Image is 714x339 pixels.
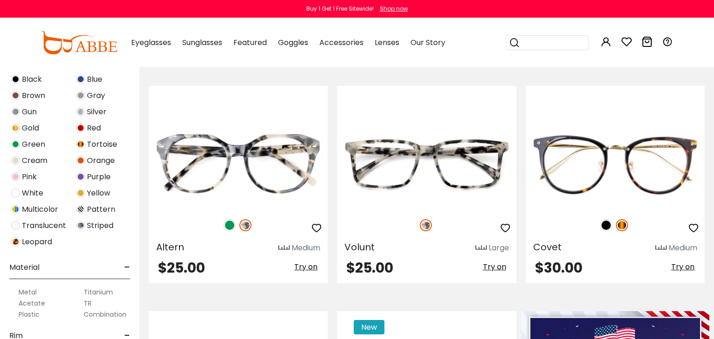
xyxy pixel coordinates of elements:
[224,219,236,231] img: Green
[11,221,20,230] img: Translucent
[344,241,375,254] span: Volunt
[655,245,667,252] img: size ruler
[337,119,516,209] img: Ivory-tortoise Volunt - Acetate ,Universal Bridge Fit
[291,242,320,254] div: Medium
[131,37,171,48] span: Eyeglasses
[84,298,92,309] label: TR
[76,205,85,214] img: Pattern
[182,37,222,48] span: Sunglasses
[600,219,612,231] img: Black
[124,256,130,279] span: -
[76,156,85,165] img: Orange
[11,237,20,246] img: Leopard
[11,156,20,165] img: Cream
[149,119,328,209] img: Ivory-tortoise Altern - Acetate ,Universal Bridge Fit
[239,219,251,231] img: Ivory Tortoise
[278,245,290,252] img: size ruler
[76,91,85,100] img: Gray
[375,37,399,48] span: Lenses
[11,75,20,84] img: Black
[84,287,113,298] label: Titanium
[410,37,445,48] span: Our Story
[233,37,267,48] span: Featured
[22,106,37,117] span: Gun
[76,221,85,230] img: Striped
[22,171,37,183] span: Pink
[294,261,317,272] span: Try on
[76,107,85,116] img: Silver
[319,37,364,48] span: Accessories
[87,74,102,85] span: Blue
[76,75,85,84] img: Blue
[11,124,20,132] img: Gold
[87,139,117,150] span: Tortoise
[22,220,66,231] span: Translucent
[668,242,697,254] div: Medium
[84,309,126,320] label: Combination
[87,188,110,199] span: Yellow
[668,261,697,273] button: Try on
[9,256,40,279] span: Material
[76,172,85,181] img: Purple
[671,261,694,272] span: Try on
[19,298,45,309] label: Acetate
[375,5,408,13] a: Shop now
[87,106,106,117] span: Silver
[76,124,85,132] img: Red
[533,241,562,254] span: Covet
[11,189,20,197] img: White
[87,123,101,134] span: Red
[11,140,20,149] img: Green
[22,139,45,150] span: Green
[22,236,52,248] span: Leopard
[156,241,184,254] span: Altern
[278,37,308,48] span: Goggles
[476,245,487,252] img: size ruler
[87,155,115,166] span: Orange
[87,90,105,101] span: Gray
[158,258,205,278] span: $25.00
[480,261,509,273] button: Try on
[306,5,374,13] div: Buy 1 Get 1 Free Sitewide!
[483,261,506,272] span: Try on
[346,258,393,278] span: $25.00
[22,155,47,166] span: Cream
[87,171,111,183] span: Purple
[11,107,20,116] img: Gun
[22,188,43,199] span: White
[11,205,20,214] img: Multicolor
[22,90,45,101] span: Brown
[420,219,432,231] img: Ivory Tortoise
[76,140,85,149] img: Tortoise
[41,31,117,54] img: abbeglasses.com
[19,287,37,298] label: Metal
[87,220,113,231] span: Striped
[87,204,115,215] span: Pattern
[354,320,384,334] span: New
[489,242,509,254] div: Large
[22,204,58,215] span: Multicolor
[22,74,42,85] span: Black
[526,119,705,209] img: Tortoise Covet - Acetate,Metal ,Adjust Nose Pads
[11,172,20,181] img: Pink
[11,91,20,100] img: Brown
[291,261,320,273] button: Try on
[22,123,39,134] span: Gold
[535,258,582,278] span: $30.00
[76,189,85,197] img: Yellow
[616,219,628,231] img: Tortoise
[19,309,40,320] label: Plastic
[380,5,408,13] div: Shop now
